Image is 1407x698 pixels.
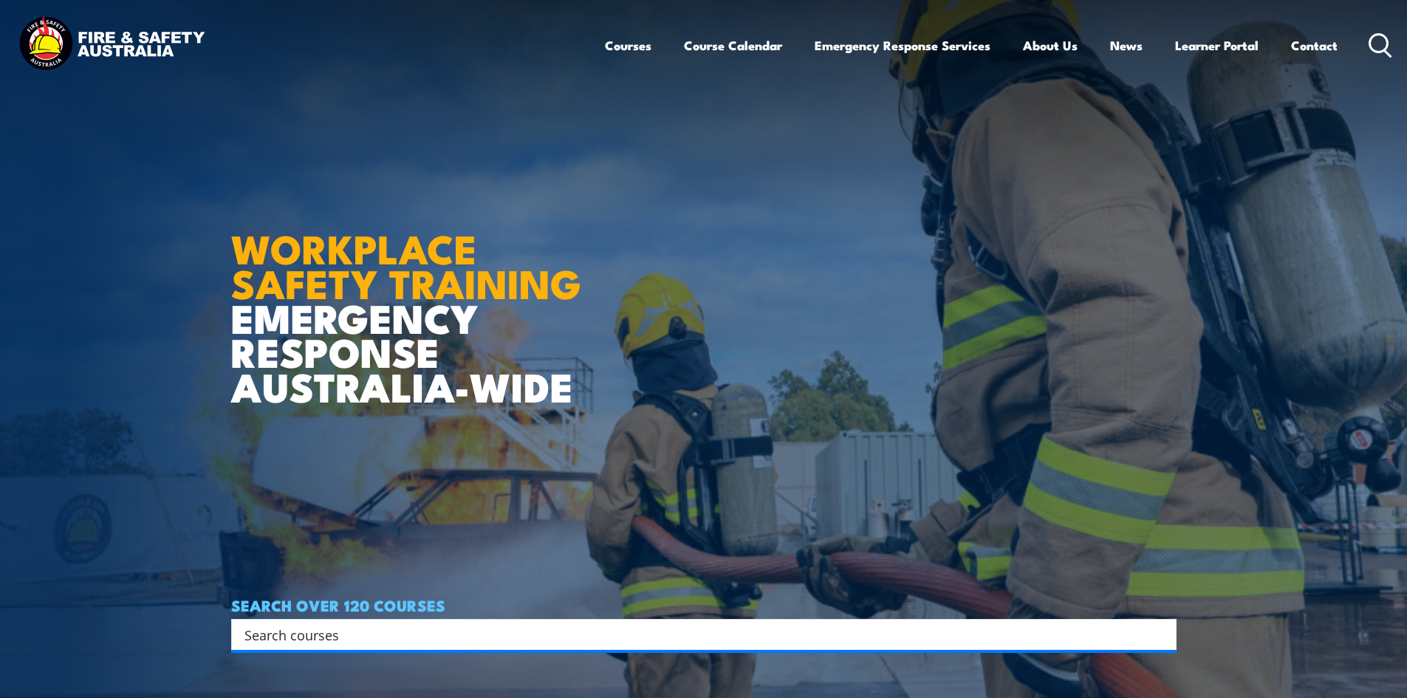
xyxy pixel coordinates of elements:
[1175,26,1259,65] a: Learner Portal
[1151,624,1171,645] button: Search magnifier button
[247,624,1147,645] form: Search form
[244,623,1144,646] input: Search input
[231,194,592,403] h1: EMERGENCY RESPONSE AUSTRALIA-WIDE
[684,26,782,65] a: Course Calendar
[605,26,651,65] a: Courses
[231,216,581,312] strong: WORKPLACE SAFETY TRAINING
[1023,26,1078,65] a: About Us
[231,597,1177,613] h4: SEARCH OVER 120 COURSES
[815,26,990,65] a: Emergency Response Services
[1110,26,1143,65] a: News
[1291,26,1338,65] a: Contact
